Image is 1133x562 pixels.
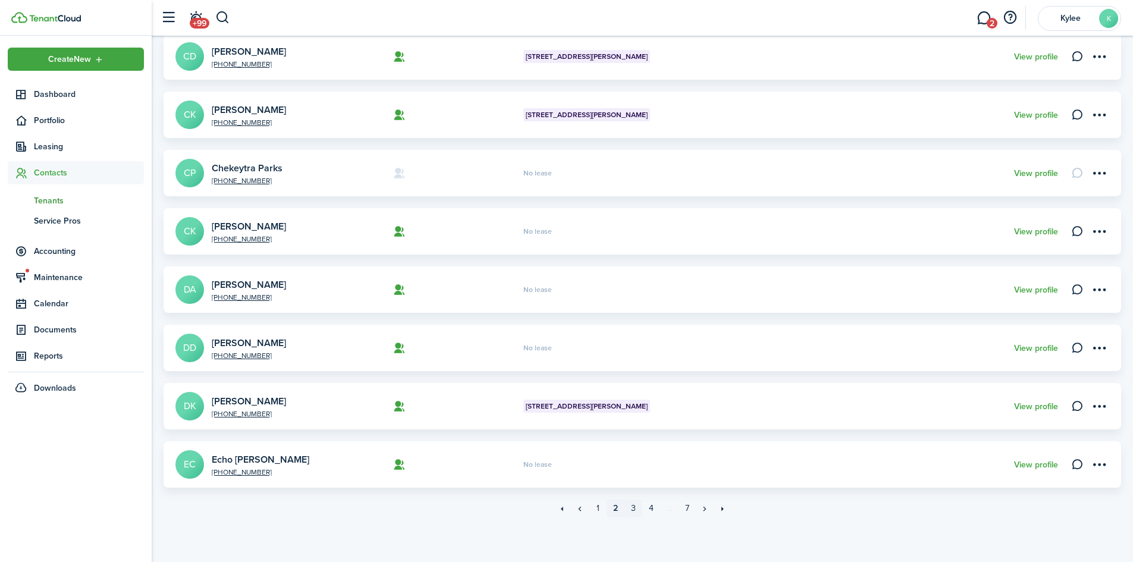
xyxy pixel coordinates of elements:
[34,194,144,207] span: Tenants
[212,177,384,184] a: [PHONE_NUMBER]
[212,394,286,408] a: [PERSON_NAME]
[571,500,589,517] a: Previous
[1014,285,1058,295] a: View profile
[1014,52,1058,62] a: View profile
[212,45,286,58] a: [PERSON_NAME]
[1047,14,1094,23] span: Kylee
[987,18,997,29] span: 2
[8,190,144,211] a: Tenants
[523,344,552,351] span: No lease
[34,88,144,101] span: Dashboard
[1014,344,1058,353] a: View profile
[523,169,552,177] span: No lease
[175,101,204,129] a: CK
[607,500,624,517] a: 2
[1089,396,1109,416] button: Open menu
[660,500,678,517] a: ...
[714,500,732,517] a: Last
[1089,46,1109,67] button: Open menu
[34,114,144,127] span: Portfolio
[212,469,384,476] a: [PHONE_NUMBER]
[34,245,144,258] span: Accounting
[175,275,204,304] a: DA
[972,3,995,33] a: Messaging
[1089,454,1109,475] button: Open menu
[526,401,648,412] span: [STREET_ADDRESS][PERSON_NAME]
[8,344,144,368] a: Reports
[212,294,384,301] a: [PHONE_NUMBER]
[34,140,144,153] span: Leasing
[212,119,384,126] a: [PHONE_NUMBER]
[696,500,714,517] a: Next
[212,61,384,68] a: [PHONE_NUMBER]
[642,500,660,517] a: 4
[1089,338,1109,358] button: Open menu
[212,352,384,359] a: [PHONE_NUMBER]
[1000,8,1020,28] button: Open resource center
[8,48,144,71] button: Open menu
[212,410,384,417] a: [PHONE_NUMBER]
[523,286,552,293] span: No lease
[1014,227,1058,237] a: View profile
[1014,111,1058,120] a: View profile
[523,228,552,235] span: No lease
[212,336,286,350] a: [PERSON_NAME]
[34,215,144,227] span: Service Pros
[1014,402,1058,412] a: View profile
[175,42,204,71] a: CD
[212,103,286,117] a: [PERSON_NAME]
[175,450,204,479] a: EC
[1089,280,1109,300] button: Open menu
[34,382,76,394] span: Downloads
[1014,169,1058,178] a: View profile
[48,55,91,64] span: Create New
[8,83,144,106] a: Dashboard
[589,500,607,517] a: 1
[212,161,283,175] a: Chekeytra Parks
[624,500,642,517] a: 3
[212,219,286,233] a: [PERSON_NAME]
[34,167,144,179] span: Contacts
[175,217,204,246] a: CK
[523,461,552,468] span: No lease
[215,8,230,28] button: Search
[526,51,648,62] span: [STREET_ADDRESS][PERSON_NAME]
[34,350,144,362] span: Reports
[1089,163,1109,183] button: Open menu
[678,500,696,517] a: 7
[34,271,144,284] span: Maintenance
[8,211,144,231] a: Service Pros
[11,12,27,23] img: TenantCloud
[34,297,144,310] span: Calendar
[212,236,384,243] a: [PHONE_NUMBER]
[553,500,571,517] a: First
[212,278,286,291] a: [PERSON_NAME]
[175,392,204,420] a: DK
[175,334,204,362] a: DD
[1089,221,1109,241] button: Open menu
[184,3,207,33] a: Notifications
[526,109,648,120] span: [STREET_ADDRESS][PERSON_NAME]
[29,15,81,22] img: TenantCloud
[175,159,204,187] a: CP
[212,453,309,466] a: Echo [PERSON_NAME]
[34,324,144,336] span: Documents
[1099,9,1118,28] avatar-text: K
[1014,460,1058,470] a: View profile
[190,18,209,29] span: +99
[1089,105,1109,125] button: Open menu
[157,7,180,29] button: Open sidebar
